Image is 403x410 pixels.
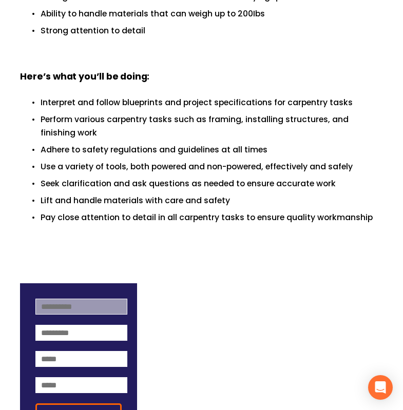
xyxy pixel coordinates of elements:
[41,96,383,109] p: Interpret and follow blueprints and project specifications for carpentry tasks
[41,211,383,224] p: Pay close attention to detail in all carpentry tasks to ensure quality workmanship
[368,375,393,400] div: Open Intercom Messenger
[41,160,383,173] p: Use a variety of tools, both powered and non-powered, effectively and safely
[20,69,149,85] strong: Here’s what you’ll be doing:
[41,113,383,139] p: Perform various carpentry tasks such as framing, installing structures, and finishing work
[41,194,383,207] p: Lift and handle materials with care and safety
[41,177,383,190] p: Seek clarification and ask questions as needed to ensure accurate work
[41,24,383,37] p: Strong attention to detail
[41,7,383,20] p: Ability to handle materials that can weigh up to 200Ibs
[41,143,383,156] p: Adhere to safety regulations and guidelines at all times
